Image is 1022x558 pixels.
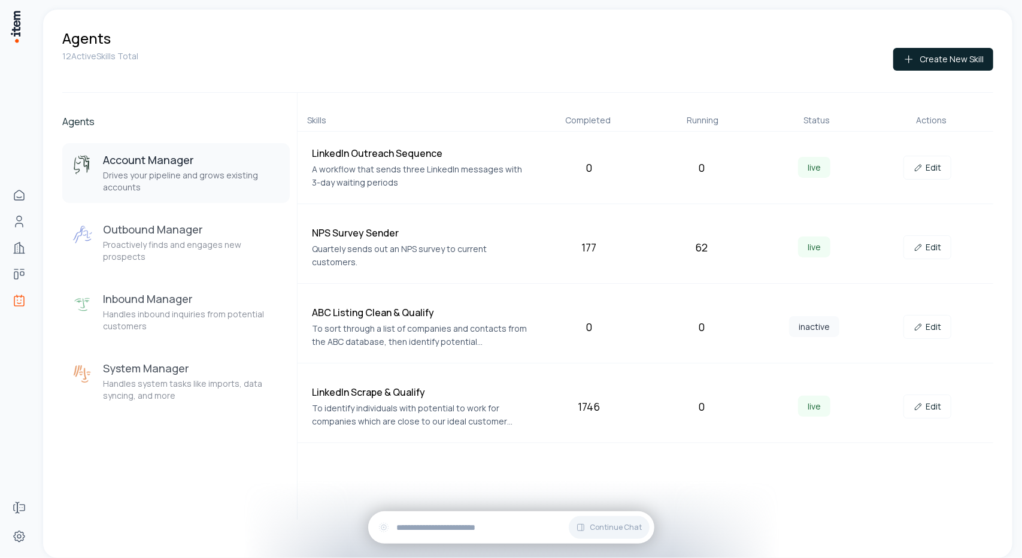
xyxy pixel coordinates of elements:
p: Handles inbound inquiries from potential customers [103,308,280,332]
div: 62 [650,239,753,256]
div: Completed [536,114,641,126]
a: Forms [7,496,31,520]
h3: Outbound Manager [103,222,280,236]
div: Actions [879,114,984,126]
img: System Manager [72,363,93,385]
h4: LinkedIn Scrape & Qualify [312,385,528,399]
a: Edit [903,235,951,259]
p: Proactively finds and engages new prospects [103,239,280,263]
p: 12 Active Skills Total [62,50,138,62]
p: Drives your pipeline and grows existing accounts [103,169,280,193]
div: Skills [307,114,526,126]
a: Agents [7,289,31,313]
div: 0 [650,319,753,335]
a: Edit [903,156,951,180]
a: Deals [7,262,31,286]
img: Account Manager [72,155,93,177]
div: Status [765,114,869,126]
h3: Account Manager [103,153,280,167]
h3: System Manager [103,361,280,375]
button: Continue Chat [569,516,650,539]
a: Edit [903,315,951,339]
div: 177 [538,239,641,256]
h4: LinkedIn Outreach Sequence [312,146,528,160]
a: Edit [903,395,951,418]
a: Settings [7,524,31,548]
span: Continue Chat [590,523,642,532]
div: 1746 [538,398,641,415]
button: Inbound ManagerInbound ManagerHandles inbound inquiries from potential customers [62,282,290,342]
a: Companies [7,236,31,260]
div: 0 [538,159,641,176]
span: inactive [789,316,839,337]
h4: ABC Listing Clean & Qualify [312,305,528,320]
span: live [798,396,830,417]
a: People [7,210,31,233]
p: A workflow that sends three LinkedIn messages with 3-day waiting periods [312,163,528,189]
div: 0 [650,159,753,176]
p: Handles system tasks like imports, data syncing, and more [103,378,280,402]
p: To sort through a list of companies and contacts from the ABC database, then identify potential o... [312,322,528,348]
img: Outbound Manager [72,225,93,246]
span: live [798,157,830,178]
button: System ManagerSystem ManagerHandles system tasks like imports, data syncing, and more [62,351,290,411]
div: 0 [650,398,753,415]
h2: Agents [62,114,290,129]
a: Home [7,183,31,207]
img: Item Brain Logo [10,10,22,44]
h3: Inbound Manager [103,292,280,306]
button: Outbound ManagerOutbound ManagerProactively finds and engages new prospects [62,213,290,272]
h1: Agents [62,29,111,48]
p: Quartely sends out an NPS survey to current customers. [312,242,528,269]
div: Continue Chat [368,511,654,544]
h4: NPS Survey Sender [312,226,528,240]
div: 0 [538,319,641,335]
button: Create New Skill [893,48,993,71]
div: Running [650,114,755,126]
button: Account ManagerAccount ManagerDrives your pipeline and grows existing accounts [62,143,290,203]
p: To identify individuals with potential to work for companies which are close to our ideal custome... [312,402,528,428]
img: Inbound Manager [72,294,93,316]
span: live [798,236,830,257]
